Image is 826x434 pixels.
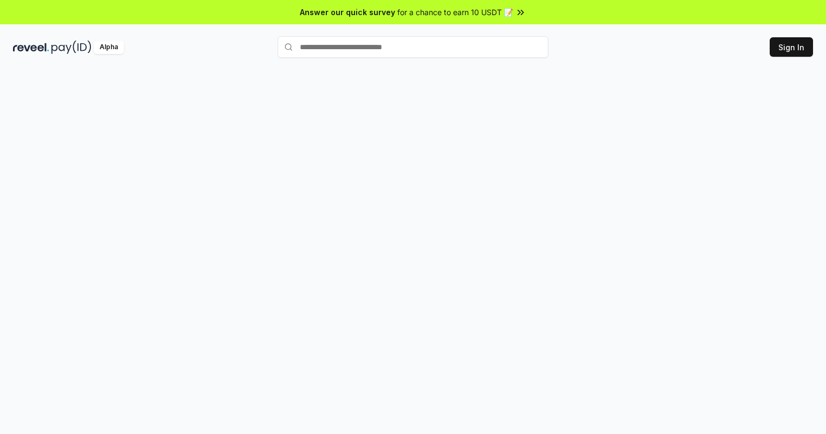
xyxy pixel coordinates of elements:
button: Sign In [770,37,813,57]
div: Alpha [94,41,124,54]
img: reveel_dark [13,41,49,54]
span: Answer our quick survey [300,6,395,18]
span: for a chance to earn 10 USDT 📝 [397,6,513,18]
img: pay_id [51,41,91,54]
